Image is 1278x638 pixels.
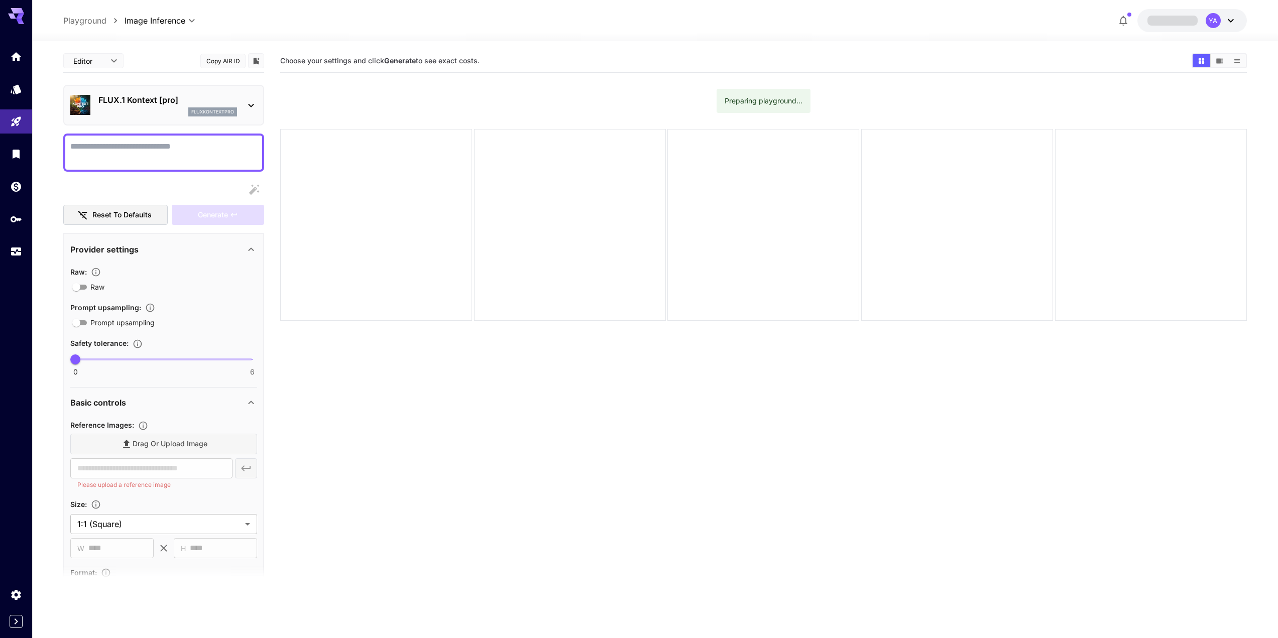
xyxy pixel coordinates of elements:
p: FLUX.1 Kontext [pro] [98,94,237,106]
button: Controls the level of post-processing applied to generated images. [87,267,105,277]
a: Playground [63,15,106,27]
div: Basic controls [70,391,257,415]
div: Wallet [10,180,22,193]
button: Show media in grid view [1193,54,1210,67]
span: Raw [90,282,104,292]
div: Usage [10,245,22,258]
p: Basic controls [70,397,126,409]
button: Adjust the dimensions of the generated image by specifying its width and height in pixels, or sel... [87,499,105,509]
button: Show media in list view [1228,54,1246,67]
span: Prompt upsampling [90,317,155,328]
span: 1:1 (Square) [77,518,241,530]
div: YA [1206,13,1221,28]
p: fluxkontextpro [191,108,234,115]
button: Upload a reference image to guide the result. This is needed for Image-to-Image or Inpainting. Su... [134,421,152,431]
div: API Keys [10,213,22,225]
p: Please upload a reference image [77,480,225,490]
span: Size : [70,500,87,508]
div: Preparing playground... [725,92,802,110]
button: Add to library [252,55,261,67]
span: Image Inference [125,15,185,27]
button: Copy AIR ID [200,54,246,68]
span: H [181,543,186,554]
div: Library [10,148,22,160]
div: Settings [10,588,22,601]
button: Enables automatic enhancement and expansion of the input prompt to improve generation quality and... [141,303,159,313]
span: W [77,543,84,554]
span: Safety tolerance : [70,339,129,347]
p: Provider settings [70,243,139,256]
div: Playground [10,115,22,128]
div: Models [10,83,22,95]
b: Generate [384,56,416,65]
div: Provider settings [70,237,257,262]
div: Home [10,50,22,63]
div: FLUX.1 Kontext [pro]fluxkontextpro [70,90,257,120]
span: Editor [73,56,104,66]
span: 0 [73,367,78,377]
span: Prompt upsampling : [70,303,141,312]
button: Expand sidebar [10,615,23,628]
span: Choose your settings and click to see exact costs. [280,56,480,65]
span: Reference Images : [70,421,134,429]
span: 6 [250,367,255,377]
button: Reset to defaults [63,205,168,225]
nav: breadcrumb [63,15,125,27]
button: YA [1137,9,1247,32]
button: Controls the tolerance level for input and output content moderation. Lower values apply stricter... [129,339,147,349]
div: Show media in grid viewShow media in video viewShow media in list view [1192,53,1247,68]
button: Show media in video view [1211,54,1228,67]
span: Raw : [70,268,87,276]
